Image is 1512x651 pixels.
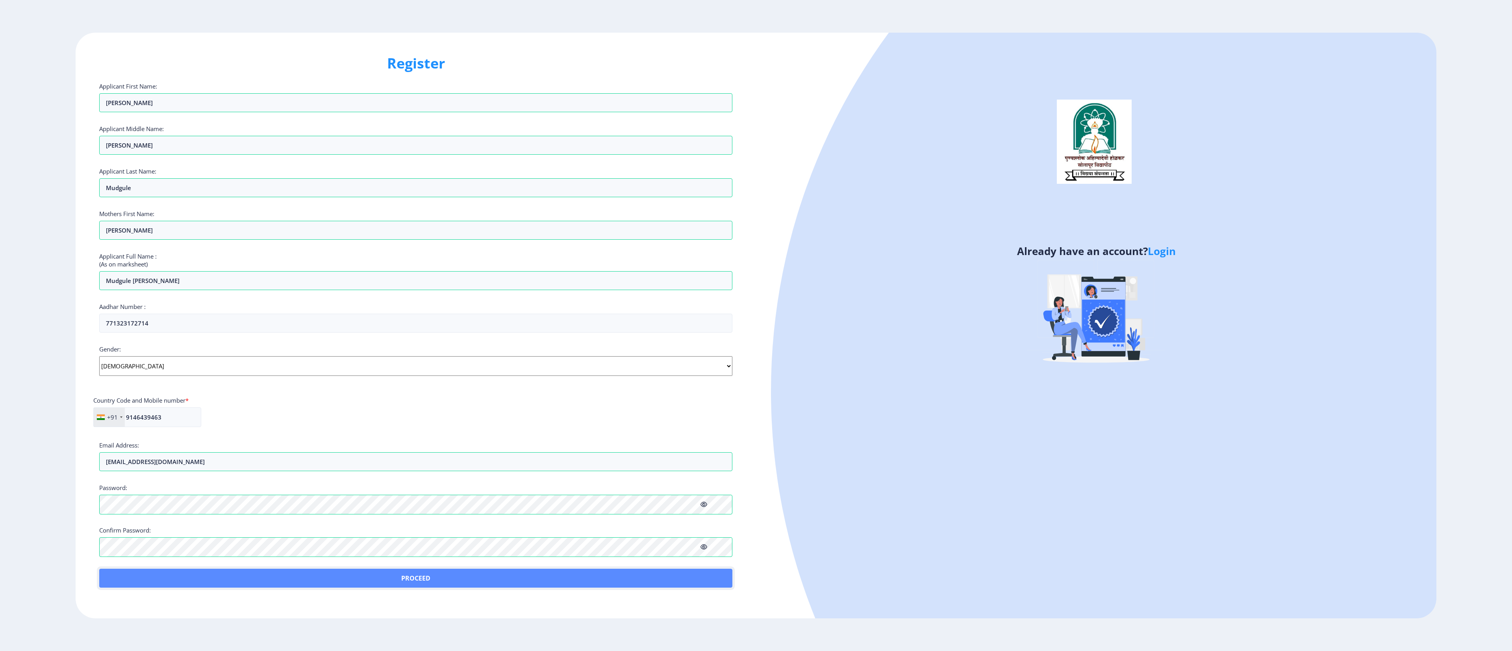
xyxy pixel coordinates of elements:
a: Login [1148,244,1176,258]
img: Verified-rafiki.svg [1027,245,1165,383]
input: Last Name [99,221,732,240]
input: Email address [99,452,732,471]
h4: Already have an account? [762,245,1430,257]
input: First Name [99,136,732,155]
label: Mothers First Name: [99,210,154,218]
label: Applicant First Name: [99,82,157,90]
input: Full Name [99,271,732,290]
input: Aadhar Number [99,314,732,333]
div: +91 [107,413,118,421]
input: Mobile No [93,407,201,427]
label: Country Code and Mobile number [93,396,189,404]
img: logo [1057,100,1132,184]
div: India (भारत): +91 [94,408,125,427]
label: Applicant Middle Name: [99,125,164,133]
h1: Register [99,54,732,73]
button: Proceed [99,569,732,588]
input: First Name [99,93,732,112]
label: Gender: [99,345,121,353]
label: Confirm Password: [99,526,151,534]
label: Aadhar Number : [99,303,146,311]
input: Last Name [99,178,732,197]
label: Applicant Full Name : (As on marksheet) [99,252,157,268]
label: Password: [99,484,127,492]
label: Email Address: [99,441,139,449]
label: Applicant Last Name: [99,167,156,175]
